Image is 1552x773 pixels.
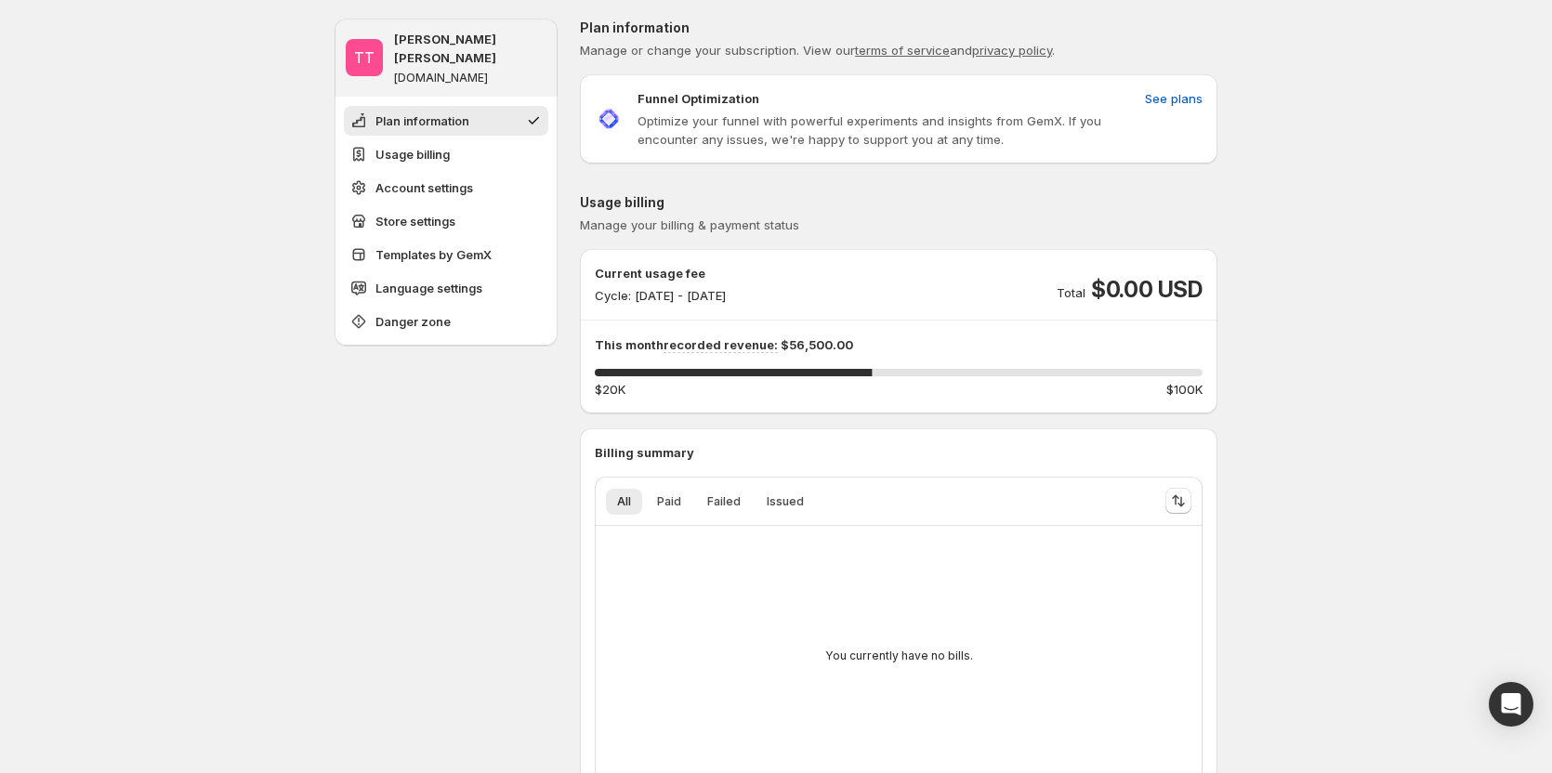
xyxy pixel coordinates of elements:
span: Language settings [375,279,482,297]
button: Account settings [344,173,548,203]
span: Paid [657,494,681,509]
button: Templates by GemX [344,240,548,269]
button: Danger zone [344,307,548,336]
button: Store settings [344,206,548,236]
span: Manage or change your subscription. View our and . [580,43,1055,58]
button: See plans [1134,84,1214,113]
p: Usage billing [580,193,1217,212]
button: Plan information [344,106,548,136]
span: $0.00 USD [1091,275,1203,305]
span: Tanya Tanya [346,39,383,76]
img: Funnel Optimization [595,105,623,133]
a: privacy policy [972,43,1052,58]
text: TT [354,48,375,67]
span: Usage billing [375,145,450,164]
p: [DOMAIN_NAME] [394,71,488,85]
a: terms of service [855,43,950,58]
span: Issued [767,494,804,509]
span: Failed [707,494,741,509]
p: Current usage fee [595,264,726,282]
span: $20K [595,380,625,399]
span: Store settings [375,212,455,230]
p: You currently have no bills. [825,649,973,663]
span: Account settings [375,178,473,197]
span: Templates by GemX [375,245,492,264]
p: Cycle: [DATE] - [DATE] [595,286,726,305]
button: Usage billing [344,139,548,169]
p: [PERSON_NAME] [PERSON_NAME] [394,30,546,67]
p: Total [1057,283,1085,302]
button: Sort the results [1165,488,1191,514]
span: $100K [1166,380,1203,399]
span: Manage your billing & payment status [580,217,799,232]
p: Billing summary [595,443,1203,462]
span: Danger zone [375,312,451,331]
span: All [617,494,631,509]
span: See plans [1145,89,1203,108]
p: Optimize your funnel with powerful experiments and insights from GemX. If you encounter any issue... [638,111,1138,149]
p: Funnel Optimization [638,89,759,108]
button: Language settings [344,273,548,303]
p: Plan information [580,19,1217,37]
span: Plan information [375,111,469,130]
span: recorded revenue: [664,337,778,353]
p: This month $56,500.00 [595,335,1203,354]
div: Open Intercom Messenger [1489,682,1533,727]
